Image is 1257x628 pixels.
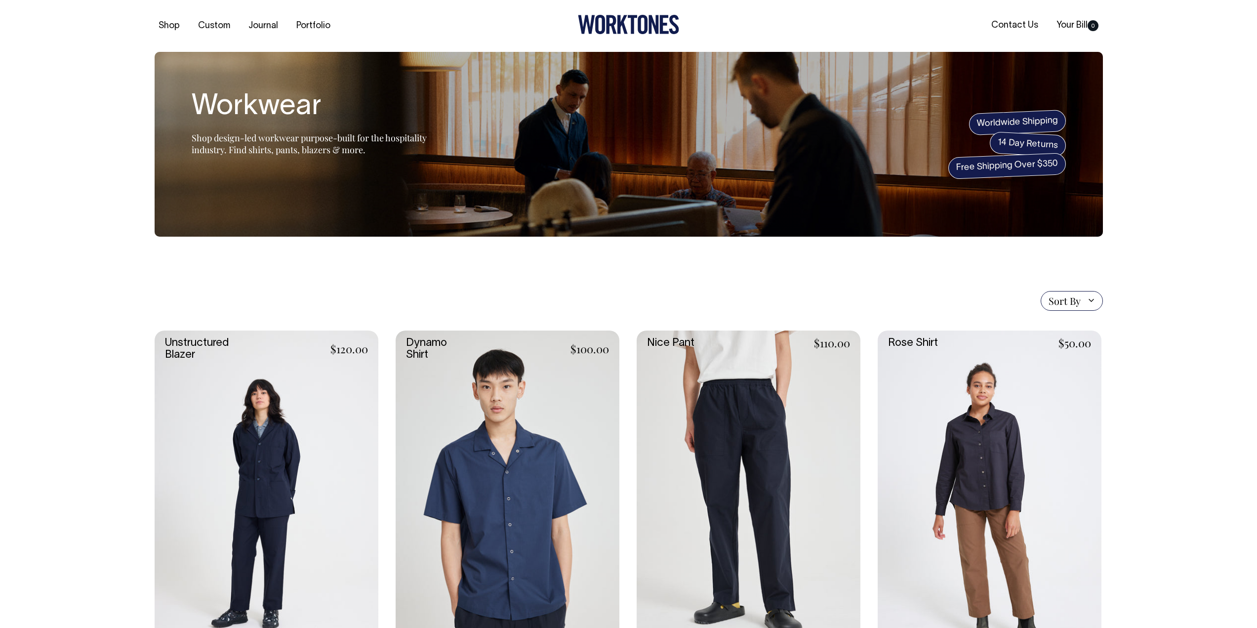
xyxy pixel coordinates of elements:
a: Shop [155,18,184,34]
a: Contact Us [987,17,1042,34]
a: Custom [194,18,234,34]
span: Sort By [1049,295,1081,307]
a: Portfolio [292,18,334,34]
span: Worldwide Shipping [969,110,1066,135]
span: 0 [1088,20,1098,31]
a: Journal [244,18,282,34]
span: Free Shipping Over $350 [948,153,1066,179]
a: Your Bill0 [1053,17,1102,34]
span: Shop design-led workwear purpose-built for the hospitality industry. Find shirts, pants, blazers ... [192,132,427,156]
span: 14 Day Returns [989,131,1066,157]
h1: Workwear [192,91,439,123]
